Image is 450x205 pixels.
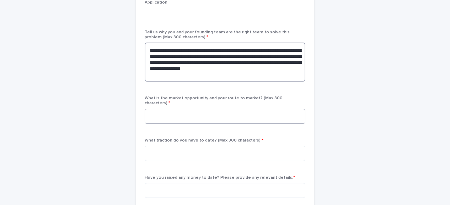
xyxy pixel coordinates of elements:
span: What is the market opportunity and your route to market? (Max 300 characters). [145,96,283,105]
span: What traction do you have to date? (Max 300 characters). [145,138,263,143]
span: Application [145,0,167,5]
span: Tell us why you and your founding team are the right team to solve this problem (Max 300 characte... [145,30,290,39]
span: Have you raised any money to date? Please provide any relevant details. [145,176,295,180]
p: - [145,8,305,16]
